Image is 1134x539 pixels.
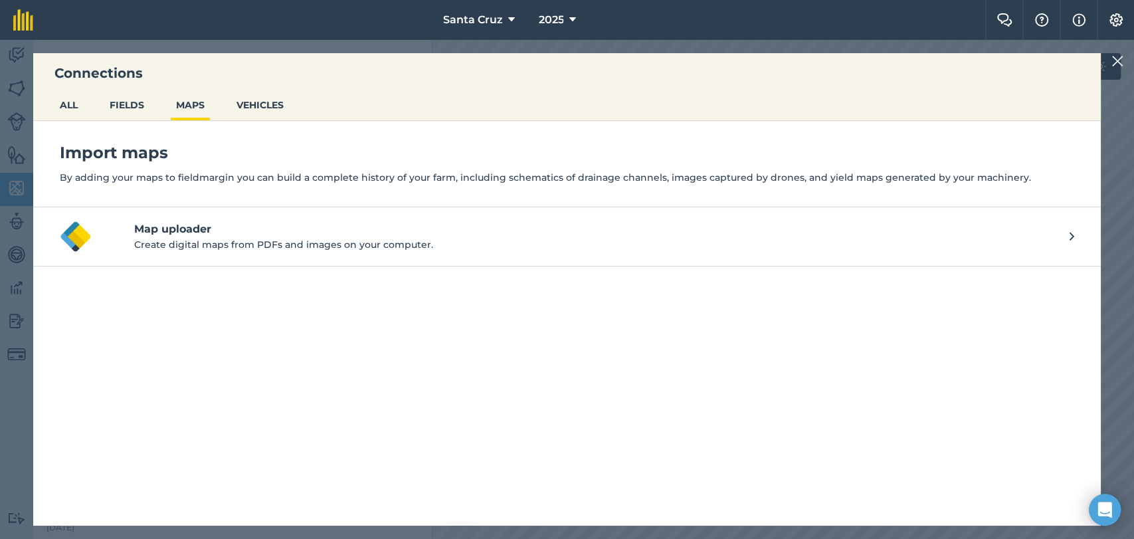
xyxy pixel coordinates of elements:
[538,12,563,28] span: 2025
[1089,494,1121,526] div: Open Intercom Messenger
[13,9,33,31] img: fieldmargin Logo
[1072,12,1086,28] img: svg+xml;base64,PHN2ZyB4bWxucz0iaHR0cDovL3d3dy53My5vcmcvMjAwMC9zdmciIHdpZHRoPSIxNyIgaGVpZ2h0PSIxNy...
[1108,13,1124,27] img: A cog icon
[60,170,1074,185] p: By adding your maps to fieldmargin you can build a complete history of your farm, including schem...
[33,64,1101,82] h3: Connections
[1111,53,1123,69] img: svg+xml;base64,PHN2ZyB4bWxucz0iaHR0cDovL3d3dy53My5vcmcvMjAwMC9zdmciIHdpZHRoPSIyMiIgaGVpZ2h0PSIzMC...
[1034,13,1050,27] img: A question mark icon
[442,12,502,28] span: Santa Cruz
[33,207,1101,267] button: Map uploader logoMap uploaderCreate digital maps from PDFs and images on your computer.
[134,237,1070,252] p: Create digital maps from PDFs and images on your computer.
[60,142,1074,163] h4: Import maps
[104,92,149,118] button: FIELDS
[231,92,289,118] button: VEHICLES
[996,13,1012,27] img: Two speech bubbles overlapping with the left bubble in the forefront
[60,221,92,253] img: Map uploader logo
[54,92,83,118] button: ALL
[171,92,210,118] button: MAPS
[134,221,1070,237] h4: Map uploader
